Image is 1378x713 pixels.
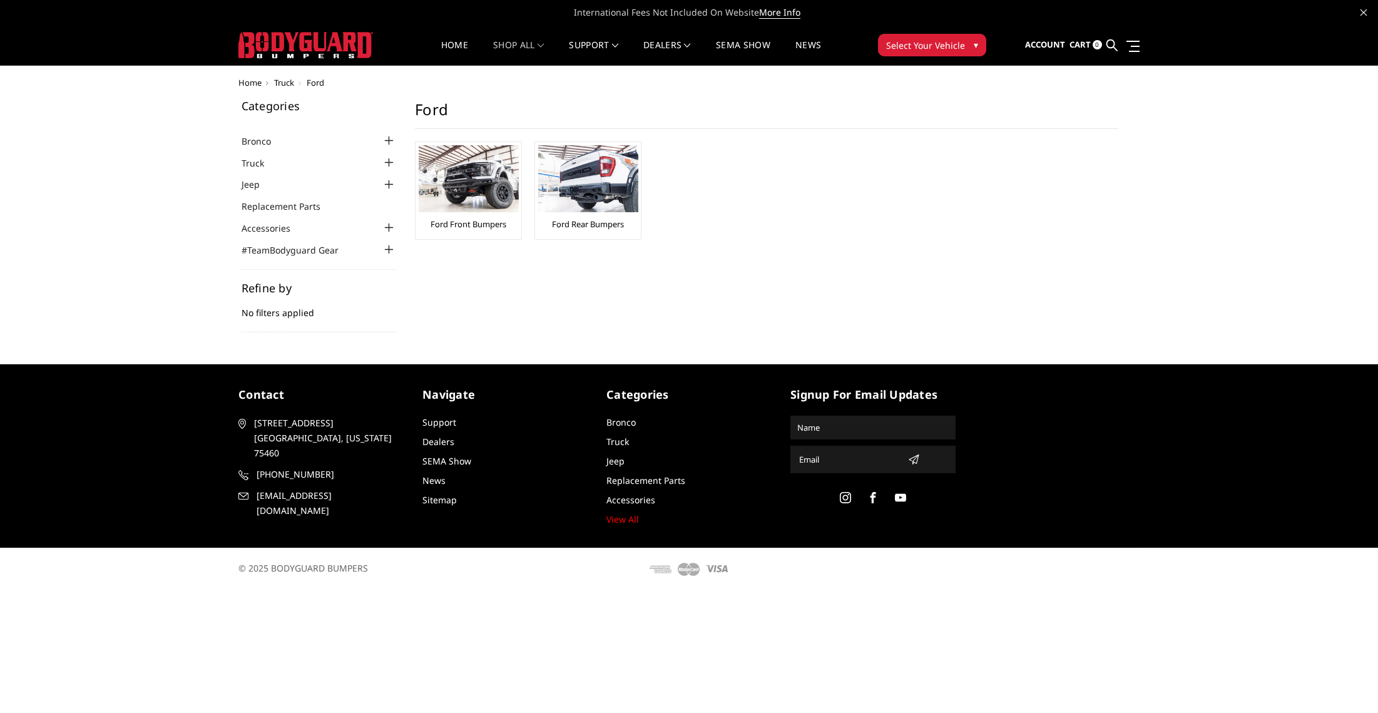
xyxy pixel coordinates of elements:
a: Dealers [643,41,691,65]
a: Jeep [606,455,625,467]
a: SEMA Show [716,41,770,65]
span: Select Your Vehicle [886,39,965,52]
a: [EMAIL_ADDRESS][DOMAIN_NAME] [238,488,404,518]
input: Email [794,449,903,469]
span: ▾ [974,38,978,51]
a: Cart 0 [1069,28,1102,62]
button: Select Your Vehicle [878,34,986,56]
a: shop all [493,41,544,65]
h5: signup for email updates [790,386,956,403]
a: Ford Rear Bumpers [552,218,624,230]
h5: Categories [242,100,397,111]
a: Home [238,77,262,88]
a: Sitemap [422,494,457,506]
a: Replacement Parts [242,200,336,213]
span: [STREET_ADDRESS] [GEOGRAPHIC_DATA], [US_STATE] 75460 [254,416,399,461]
h5: Navigate [422,386,588,403]
div: No filters applied [242,282,397,332]
h1: Ford [415,100,1118,129]
a: More Info [759,6,800,19]
h5: Refine by [242,282,397,294]
a: Support [569,41,618,65]
a: SEMA Show [422,455,471,467]
a: Bronco [242,135,287,148]
span: [EMAIL_ADDRESS][DOMAIN_NAME] [257,488,402,518]
h5: contact [238,386,404,403]
a: Accessories [606,494,655,506]
a: Truck [274,77,294,88]
h5: Categories [606,386,772,403]
a: [PHONE_NUMBER] [238,467,404,482]
a: Home [441,41,468,65]
a: Truck [606,436,629,448]
a: Account [1025,28,1065,62]
a: Dealers [422,436,454,448]
span: 0 [1093,40,1102,49]
span: Ford [307,77,324,88]
a: #TeamBodyguard Gear [242,244,354,257]
a: News [795,41,821,65]
input: Name [792,418,954,438]
span: Account [1025,39,1065,50]
a: Accessories [242,222,306,235]
a: Truck [242,156,280,170]
a: View All [606,513,639,525]
img: BODYGUARD BUMPERS [238,32,373,58]
span: Cart [1069,39,1091,50]
a: Support [422,416,456,428]
a: Bronco [606,416,636,428]
a: Replacement Parts [606,474,685,486]
a: Ford Front Bumpers [431,218,506,230]
a: News [422,474,446,486]
span: [PHONE_NUMBER] [257,467,402,482]
a: Jeep [242,178,275,191]
span: © 2025 BODYGUARD BUMPERS [238,562,368,574]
